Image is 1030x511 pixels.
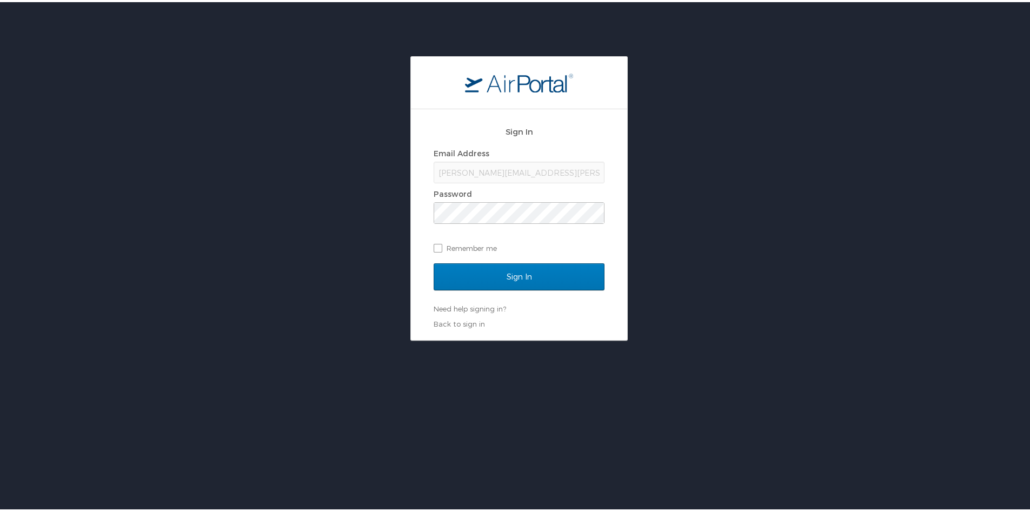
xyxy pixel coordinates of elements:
[434,187,472,196] label: Password
[465,71,573,90] img: logo
[434,147,489,156] label: Email Address
[434,123,604,136] h2: Sign In
[434,261,604,288] input: Sign In
[434,238,604,254] label: Remember me
[434,302,506,311] a: Need help signing in?
[434,317,485,326] a: Back to sign in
